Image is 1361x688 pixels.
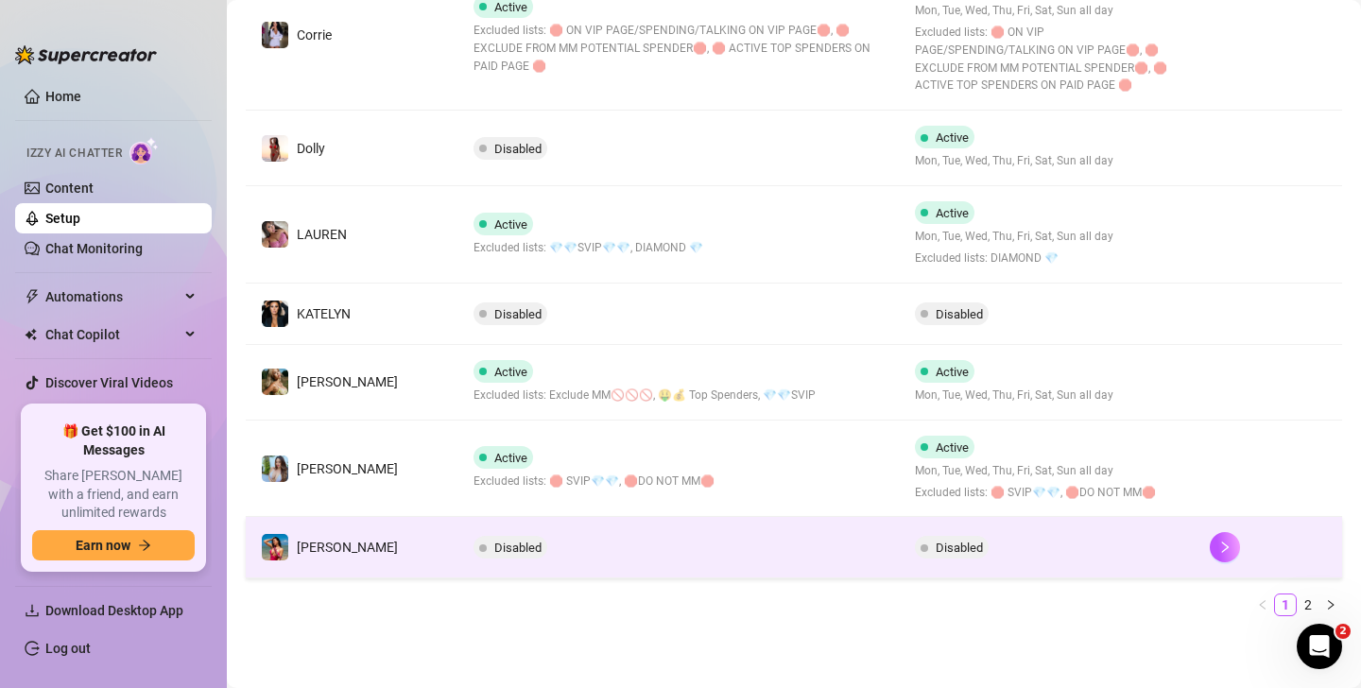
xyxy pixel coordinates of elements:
button: left [1251,593,1274,616]
span: [PERSON_NAME] [297,374,398,389]
span: Excluded lists: 🛑 ON VIP PAGE/SPENDING/TALKING ON VIP PAGE🛑, 🛑EXCLUDE FROM MM POTENTIAL SPENDER🛑,... [474,22,886,76]
a: Content [45,181,94,196]
span: Mon, Tue, Wed, Thu, Fri, Sat, Sun all day [915,228,1113,246]
span: Izzy AI Chatter [26,145,122,163]
span: Disabled [936,541,983,555]
span: Disabled [494,142,542,156]
img: AI Chatter [129,137,159,164]
img: Corrie [262,22,288,48]
button: right [1319,593,1342,616]
a: Log out [45,641,91,656]
li: Previous Page [1251,593,1274,616]
button: Earn nowarrow-right [32,530,195,560]
li: Next Page [1319,593,1342,616]
span: Share [PERSON_NAME] with a friend, and earn unlimited rewards [32,467,195,523]
span: Chat Copilot [45,319,180,350]
span: arrow-right [138,539,151,552]
img: Ana [262,534,288,560]
span: Active [936,365,969,379]
span: Disabled [494,307,542,321]
span: thunderbolt [25,289,40,304]
span: Mon, Tue, Wed, Thu, Fri, Sat, Sun all day [915,387,1113,404]
span: right [1218,541,1232,554]
span: Excluded lists: DIAMOND 💎 [915,249,1113,267]
span: left [1257,599,1268,611]
span: Excluded lists: 🛑 ON VIP PAGE/SPENDING/TALKING ON VIP PAGE🛑, 🛑EXCLUDE FROM MM POTENTIAL SPENDER🛑,... [915,24,1180,95]
img: ️‍LAUREN [262,221,288,248]
span: Active [494,217,527,232]
span: right [1325,599,1336,611]
span: ️‍LAUREN [297,227,347,242]
span: Active [494,451,527,465]
span: Mon, Tue, Wed, Thu, Fri, Sat, Sun all day [915,2,1180,20]
span: Active [936,206,969,220]
span: Earn now [76,538,130,553]
span: Corrie [297,27,332,43]
img: Chat Copilot [25,328,37,341]
a: 1 [1275,594,1296,615]
li: 1 [1274,593,1297,616]
a: 2 [1298,594,1318,615]
span: Mon, Tue, Wed, Thu, Fri, Sat, Sun all day [915,152,1113,170]
button: right [1210,532,1240,562]
iframe: Intercom live chat [1297,624,1342,669]
span: Active [494,365,527,379]
a: Setup [45,211,80,226]
span: Mon, Tue, Wed, Thu, Fri, Sat, Sun all day [915,462,1156,480]
img: KATELYN [262,301,288,327]
a: Chat Monitoring [45,241,143,256]
a: Discover Viral Videos [45,375,173,390]
span: KATELYN [297,306,351,321]
span: [PERSON_NAME] [297,461,398,476]
a: Home [45,89,81,104]
span: Disabled [494,541,542,555]
span: [PERSON_NAME] [297,540,398,555]
span: Active [936,130,969,145]
span: Disabled [936,307,983,321]
span: 🎁 Get $100 in AI Messages [32,422,195,459]
img: Dolly [262,135,288,162]
li: 2 [1297,593,1319,616]
span: Excluded lists: 🛑 SVIP💎💎, 🛑DO NOT MM🛑 [915,484,1156,502]
span: Excluded lists: Exclude MM🚫🚫🚫, 🤑💰 Top Spenders, 💎💎SVIP [474,387,816,404]
span: Active [936,440,969,455]
img: ANGI [262,369,288,395]
span: Download Desktop App [45,603,183,618]
span: 2 [1335,624,1351,639]
span: Excluded lists: 💎💎SVIP💎💎, DIAMOND 💎 [474,239,703,257]
span: Excluded lists: 🛑 SVIP💎💎, 🛑DO NOT MM🛑 [474,473,715,490]
img: logo-BBDzfeDw.svg [15,45,157,64]
span: download [25,603,40,618]
img: Gracie [262,456,288,482]
span: Automations [45,282,180,312]
span: Dolly [297,141,325,156]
